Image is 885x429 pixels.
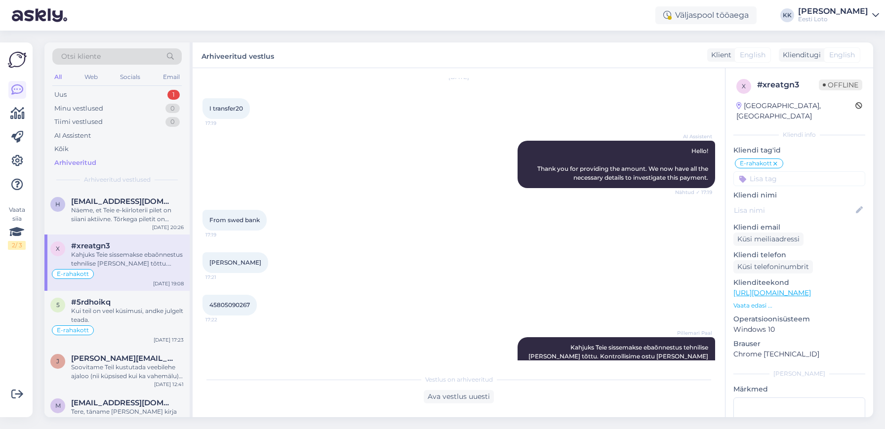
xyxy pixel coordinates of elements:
[71,250,184,268] div: Kahjuks Teie sissemakse ebaõnnestus tehnilise [PERSON_NAME] tõttu. Kontrollisime ostu [PERSON_NAM...
[733,314,865,324] p: Operatsioonisüsteem
[733,277,865,288] p: Klienditeekond
[209,105,243,112] span: I transfer20
[734,205,854,216] input: Lisa nimi
[8,241,26,250] div: 2 / 3
[733,130,865,139] div: Kliendi info
[780,8,794,22] div: KK
[54,117,103,127] div: Tiimi vestlused
[733,233,804,246] div: Küsi meiliaadressi
[71,354,174,363] span: jarno.suitsev.004@gmail.com
[84,175,151,184] span: Arhiveeritud vestlused
[655,6,757,24] div: Väljaspool tööaega
[152,224,184,231] div: [DATE] 20:26
[54,131,91,141] div: AI Assistent
[740,50,765,60] span: English
[798,7,879,23] a: [PERSON_NAME]Eesti Loto
[733,339,865,349] p: Brauser
[733,324,865,335] p: Windows 10
[56,301,60,309] span: 5
[165,117,180,127] div: 0
[798,7,868,15] div: [PERSON_NAME]
[71,298,111,307] span: #5rdhoikq
[425,375,493,384] span: Vestlus on arhiveeritud
[8,205,26,250] div: Vaata siia
[733,171,865,186] input: Lisa tag
[71,407,184,425] div: Tere, täname [PERSON_NAME] kirja eest. Kontrollisime Teie ebaõnnestunud ostu [PERSON_NAME] raha t...
[733,369,865,378] div: [PERSON_NAME]
[733,145,865,156] p: Kliendi tag'id
[56,357,59,365] span: j
[52,71,64,83] div: All
[209,301,250,309] span: 45805090267
[8,50,27,69] img: Askly Logo
[205,316,242,323] span: 17:22
[740,160,772,166] span: E-rahakott
[71,241,110,250] span: #xreatgn3
[733,349,865,359] p: Chrome [TECHNICAL_ID]
[733,250,865,260] p: Kliendi telefon
[71,398,174,407] span: meieririna13@gmail.com
[161,71,182,83] div: Email
[54,144,69,154] div: Kõik
[54,158,96,168] div: Arhiveeritud
[829,50,855,60] span: English
[707,50,731,60] div: Klient
[71,307,184,324] div: Kui teil on veel küsimusi, andke julgelt teada.
[201,48,274,62] label: Arhiveeritud vestlus
[675,189,712,196] span: Nähtud ✓ 17:19
[733,288,811,297] a: [URL][DOMAIN_NAME]
[153,280,184,287] div: [DATE] 19:08
[675,329,712,337] span: Pillemari Paal
[209,216,260,224] span: From swed bank
[54,104,103,114] div: Minu vestlused
[205,273,242,281] span: 17:21
[82,71,100,83] div: Web
[165,104,180,114] div: 0
[209,259,261,266] span: [PERSON_NAME]
[61,51,101,62] span: Otsi kliente
[55,402,61,409] span: m
[71,206,184,224] div: Näeme, et Teie e-kiirloterii pilet on siiani aktiivne. Tõrkega piletit on võimalik uuesti mängida...
[742,82,746,90] span: x
[71,197,174,206] span: hermo.pruunlepp@gmail.com
[57,271,89,277] span: E-rahakott
[54,90,67,100] div: Uus
[798,15,868,23] div: Eesti Loto
[154,381,184,388] div: [DATE] 12:41
[733,260,813,273] div: Küsi telefoninumbrit
[154,336,184,344] div: [DATE] 17:23
[733,222,865,233] p: Kliendi email
[55,200,60,208] span: h
[118,71,142,83] div: Socials
[205,119,242,127] span: 17:19
[71,363,184,381] div: Soovitame Teil kustutada veebilehe ajaloo (nii küpsised kui ka vahemälu) ja teha seadmele taaskäi...
[733,301,865,310] p: Vaata edasi ...
[424,390,494,403] div: Ava vestlus uuesti
[167,90,180,100] div: 1
[56,245,60,252] span: x
[779,50,821,60] div: Klienditugi
[733,190,865,200] p: Kliendi nimi
[733,384,865,394] p: Märkmed
[819,79,862,90] span: Offline
[675,133,712,140] span: AI Assistent
[757,79,819,91] div: # xreatgn3
[736,101,855,121] div: [GEOGRAPHIC_DATA], [GEOGRAPHIC_DATA]
[205,231,242,238] span: 17:19
[57,327,89,333] span: E-rahakott
[528,344,710,387] span: Kahjuks Teie sissemakse ebaõnnestus tehnilise [PERSON_NAME] tõttu. Kontrollisime ostu [PERSON_NAM...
